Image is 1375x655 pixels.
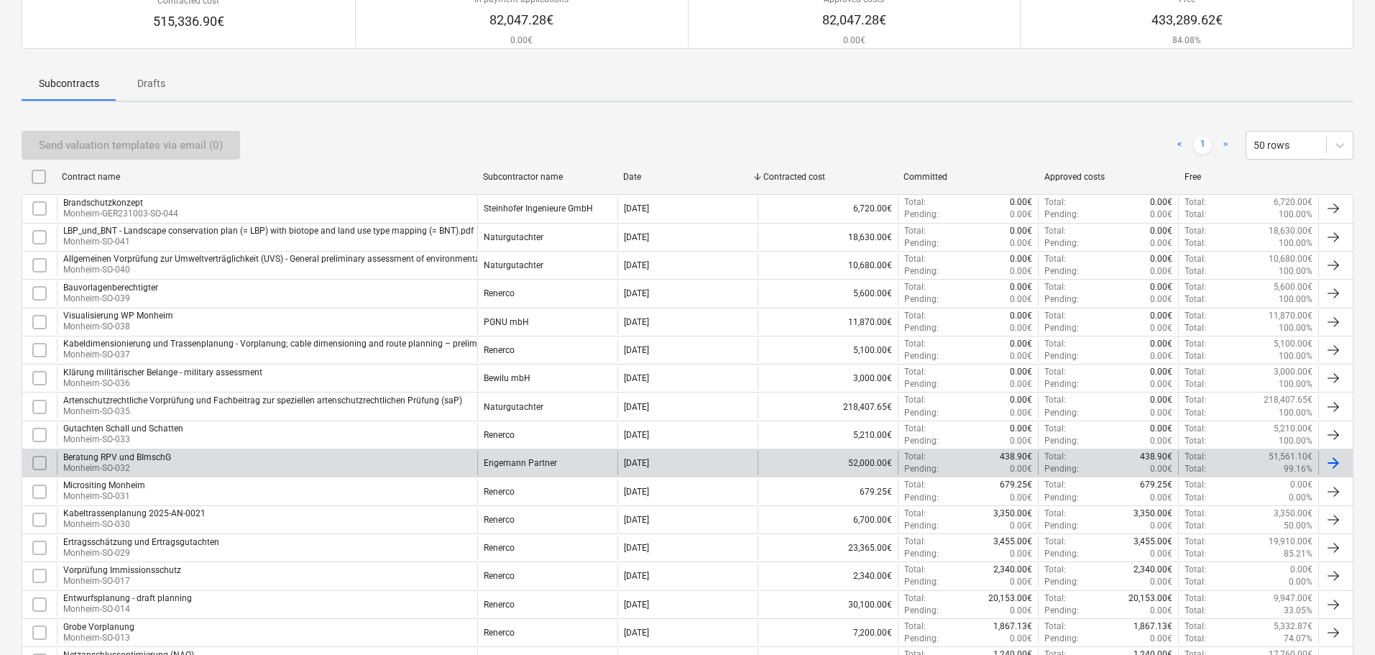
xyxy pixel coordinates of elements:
[1185,451,1206,463] p: Total :
[63,547,219,559] p: Monheim-SO-029
[63,236,474,248] p: Monheim-SO-041
[624,430,649,440] div: [DATE]
[1133,536,1172,548] p: 3,455.00€
[1303,586,1375,655] iframe: Chat Widget
[1044,536,1066,548] p: Total :
[1044,366,1066,378] p: Total :
[63,339,533,349] div: Kabeldimensionierung und Trassenplanung - Vorplanung; cable dimensioning and route planning – pre...
[758,366,898,390] div: 3,000.00€
[904,536,926,548] p: Total :
[63,254,575,264] div: Allgemeinen Vorprüfung zur Umweltverträglichkeit (UVS) - General preliminary assessment of enviro...
[1010,350,1032,362] p: 0.00€
[1150,322,1172,334] p: 0.00€
[63,575,181,587] p: Monheim-SO-017
[1044,492,1079,504] p: Pending :
[1010,281,1032,293] p: 0.00€
[1274,366,1312,378] p: 3,000.00€
[1150,338,1172,350] p: 0.00€
[484,543,515,553] div: Renerco
[1185,633,1206,645] p: Total :
[624,515,649,525] div: [DATE]
[63,349,533,361] p: Monheim-SO-037
[1010,378,1032,390] p: 0.00€
[1010,265,1032,278] p: 0.00€
[758,394,898,418] div: 218,407.65€
[1010,407,1032,419] p: 0.00€
[1044,463,1079,475] p: Pending :
[1217,137,1234,154] a: Next page
[1274,423,1312,435] p: 5,210.00€
[1269,225,1312,237] p: 18,630.00€
[904,435,939,447] p: Pending :
[1279,209,1312,221] p: 100.00%
[1140,451,1172,463] p: 438.90€
[904,350,939,362] p: Pending :
[758,310,898,334] div: 11,870.00€
[1274,592,1312,605] p: 9,947.00€
[904,281,926,293] p: Total :
[1010,366,1032,378] p: 0.00€
[904,310,926,322] p: Total :
[63,632,134,644] p: Monheim-SO-013
[1284,463,1312,475] p: 99.16%
[484,600,515,610] div: Renerco
[484,232,543,242] div: Naturgutachter
[1010,463,1032,475] p: 0.00€
[1274,338,1312,350] p: 5,100.00€
[63,226,474,236] div: LBP_und_BNT - Landscape conservation plan (= LBP) with biotope and land use type mapping (= BNT).pdf
[1185,293,1206,306] p: Total :
[758,508,898,532] div: 6,700.00€
[63,603,192,615] p: Monheim-SO-014
[1185,322,1206,334] p: Total :
[1044,620,1066,633] p: Total :
[63,283,158,293] div: Bauvorlagenberechtigter
[1044,378,1079,390] p: Pending :
[993,508,1032,520] p: 3,350.00€
[484,628,515,638] div: Renerco
[1010,435,1032,447] p: 0.00€
[1150,576,1172,588] p: 0.00€
[1150,633,1172,645] p: 0.00€
[63,406,462,418] p: Monheim-SO-035
[758,196,898,221] div: 6,720.00€
[484,458,557,468] div: Engemann Partner
[1133,564,1172,576] p: 2,340.00€
[1044,520,1079,532] p: Pending :
[1044,350,1079,362] p: Pending :
[1150,492,1172,504] p: 0.00€
[1185,479,1206,491] p: Total :
[1044,479,1066,491] p: Total :
[904,463,939,475] p: Pending :
[1150,548,1172,560] p: 0.00€
[904,548,939,560] p: Pending :
[1150,196,1172,209] p: 0.00€
[1185,492,1206,504] p: Total :
[1279,322,1312,334] p: 100.00%
[1150,310,1172,322] p: 0.00€
[1044,451,1066,463] p: Total :
[624,487,649,497] div: [DATE]
[1044,548,1079,560] p: Pending :
[63,565,181,575] div: Vorprüfung Immissionsschutz
[1264,394,1312,406] p: 218,407.65€
[1269,253,1312,265] p: 10,680.00€
[1274,196,1312,209] p: 6,720.00€
[904,564,926,576] p: Total :
[1185,265,1206,278] p: Total :
[993,536,1032,548] p: 3,455.00€
[63,367,262,377] div: Klärung militärischer Belange - military assessment
[758,225,898,249] div: 18,630.00€
[1044,576,1079,588] p: Pending :
[904,508,926,520] p: Total :
[1185,592,1206,605] p: Total :
[758,564,898,588] div: 2,340.00€
[1150,435,1172,447] p: 0.00€
[1150,423,1172,435] p: 0.00€
[63,593,192,603] div: Entwurfsplanung - draft planning
[904,209,939,221] p: Pending :
[624,402,649,412] div: [DATE]
[1185,394,1206,406] p: Total :
[1010,310,1032,322] p: 0.00€
[1010,492,1032,504] p: 0.00€
[758,253,898,278] div: 10,680.00€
